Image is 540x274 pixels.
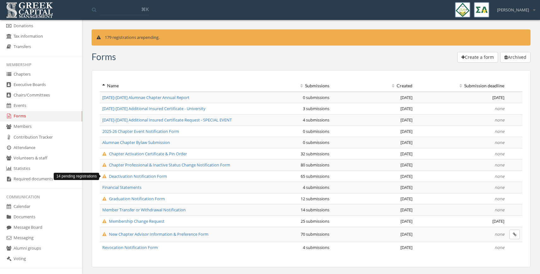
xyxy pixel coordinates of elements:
em: none [495,117,504,123]
span: 0 submissions [303,128,329,134]
a: [DATE]-[DATE] Additional Insured Certificate Request - SPECIAL EVENT [102,117,232,123]
a: Membership Change Request [102,218,165,224]
em: none [495,162,504,168]
em: none [495,196,504,202]
a: Financial Statements [102,184,141,190]
em: none [495,184,504,190]
span: 3 submissions [303,106,329,111]
td: [DATE] [332,182,415,193]
em: none [495,245,504,250]
td: [DATE] [332,159,415,171]
td: [DATE] [332,126,415,137]
td: [DATE] [332,242,415,253]
div: [PERSON_NAME] [493,2,535,13]
td: [DATE] [332,92,415,103]
td: [DATE] [332,216,415,227]
th: Submission deadline [415,80,507,92]
th: Submissions [241,80,332,92]
span: 25 submissions [301,218,329,224]
span: 80 submissions [301,162,329,168]
span: ⌘K [141,6,149,12]
span: 4 submissions [303,117,329,123]
span: 179 registrations [105,34,136,40]
td: [DATE] [332,193,415,204]
span: 4 submissions [303,245,329,250]
a: Chapter Activation Certificate & Pin Order [102,151,187,157]
td: [DATE] [332,227,415,242]
span: 65 submissions [301,173,329,179]
em: none [495,140,504,145]
em: none [495,173,504,179]
a: [DATE]-[DATE] Alumnae Chapter Annual Report [102,95,189,100]
a: 2025-26 Chapter Event Notification Form [102,128,179,134]
span: 14 submissions [301,207,329,213]
span: 14 pending registrations [56,174,97,178]
button: Create a form [457,52,498,63]
span: 0 submissions [303,95,329,100]
h3: Form s [92,52,116,62]
a: New Chapter Advisor Information & Preference Form [102,231,208,237]
em: none [495,207,504,213]
em: none [495,151,504,157]
td: [DATE] [332,204,415,216]
td: [DATE] [332,148,415,159]
a: Graduation Notification Form [102,196,165,202]
em: none [495,128,504,134]
a: [DATE]-[DATE] Additional Insured Certificate - University [102,106,206,111]
span: [PERSON_NAME] [497,7,529,13]
td: [DATE] [332,103,415,115]
td: [DATE] [415,92,507,103]
span: 0 submissions [303,140,329,145]
div: are pending. [92,29,531,46]
td: [DATE] [415,216,507,227]
a: Alumnae Chapter Bylaw Submission [102,140,170,145]
span: 4 submissions [303,184,329,190]
a: Member Transfer or Withdrawal Notification [102,207,186,213]
th: Name [100,80,241,92]
th: Created [332,80,415,92]
button: Archived [500,52,531,63]
em: none [495,231,504,237]
a: Revocation Notification Form [102,245,158,250]
span: 32 submissions [301,151,329,157]
a: Chapter Professional & Inactive Status Change Notification Form [102,162,230,168]
span: 12 submissions [301,196,329,202]
td: [DATE] [332,171,415,182]
a: Deactivation Notification Form [102,173,167,179]
td: [DATE] [332,137,415,148]
span: 70 submissions [301,231,329,237]
em: none [495,106,504,111]
td: [DATE] [332,114,415,126]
